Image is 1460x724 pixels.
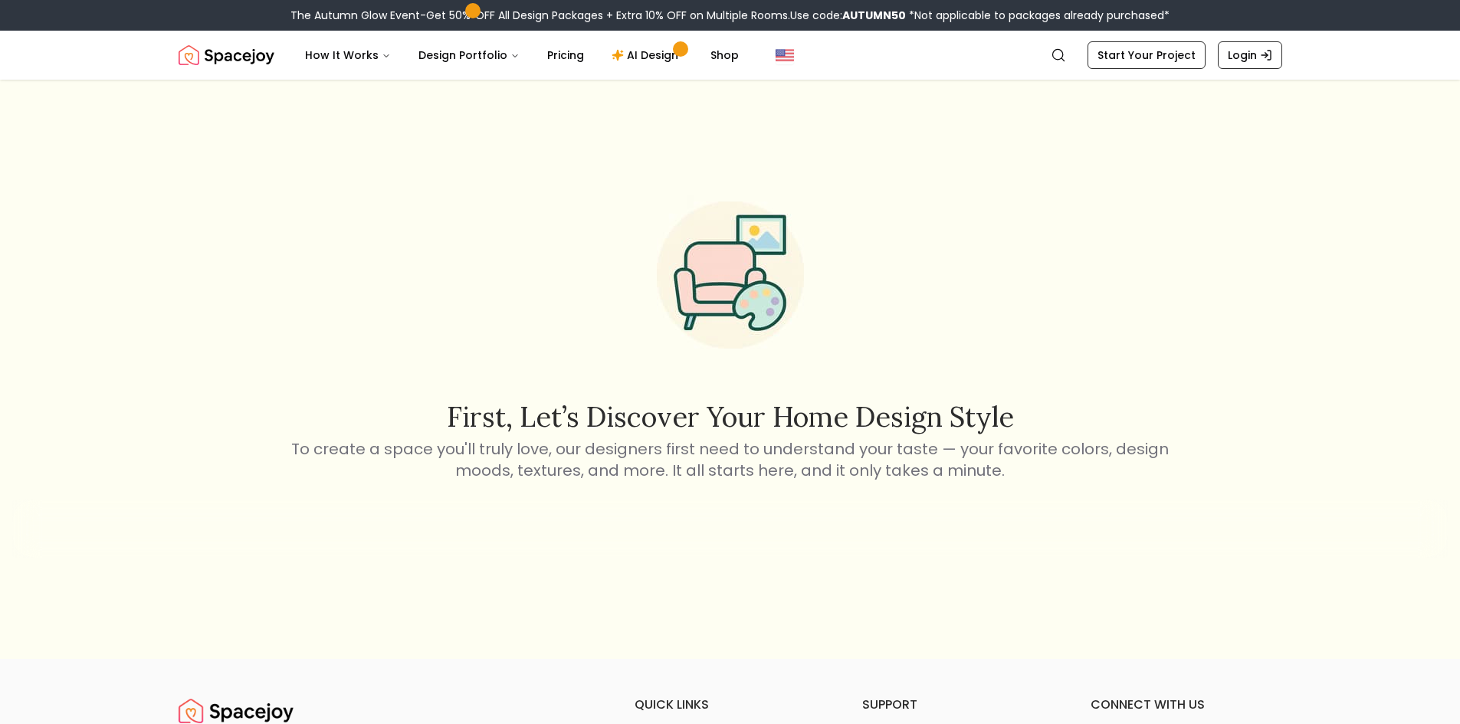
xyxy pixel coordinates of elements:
[790,8,906,23] span: Use code:
[635,696,826,714] h6: quick links
[406,40,532,70] button: Design Portfolio
[179,31,1282,80] nav: Global
[290,8,1170,23] div: The Autumn Glow Event-Get 50% OFF All Design Packages + Extra 10% OFF on Multiple Rooms.
[906,8,1170,23] span: *Not applicable to packages already purchased*
[289,438,1172,481] p: To create a space you'll truly love, our designers first need to understand your taste — your fav...
[698,40,751,70] a: Shop
[289,401,1172,432] h2: First, let’s discover your home design style
[776,46,794,64] img: United States
[842,8,906,23] b: AUTUMN50
[535,40,596,70] a: Pricing
[293,40,751,70] nav: Main
[632,177,828,373] img: Start Style Quiz Illustration
[1088,41,1206,69] a: Start Your Project
[293,40,403,70] button: How It Works
[179,40,274,70] a: Spacejoy
[599,40,695,70] a: AI Design
[179,40,274,70] img: Spacejoy Logo
[1091,696,1282,714] h6: connect with us
[1218,41,1282,69] a: Login
[862,696,1054,714] h6: support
